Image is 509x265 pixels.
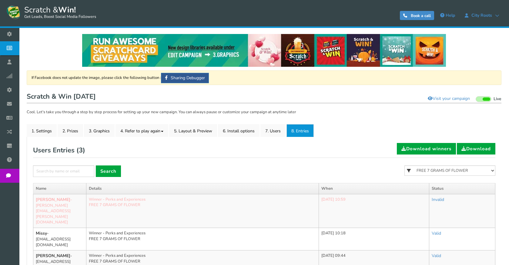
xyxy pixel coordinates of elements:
[21,5,96,20] span: Scratch &
[116,124,168,137] a: 4. Refer to play again
[494,96,501,102] span: Live
[27,109,501,115] p: Cool. Let's take you through a step by step process for setting up your new campaign. You can alw...
[27,91,501,103] h1: Scratch & Win [DATE]
[58,5,76,15] strong: Win!
[33,183,86,194] th: Name
[446,12,455,18] span: Help
[33,194,86,228] td: - [PERSON_NAME][EMAIL_ADDRESS][PERSON_NAME][DOMAIN_NAME]
[24,15,96,19] small: Get Leads, Boost Social Media Followers
[86,183,319,194] th: Details
[424,93,474,104] a: Visit your campaign
[169,124,217,137] a: 5. Layout & Preview
[400,11,434,20] a: Book a call
[260,124,286,137] a: 7. Users
[432,253,441,259] a: Valid
[429,183,495,194] th: Status
[36,230,47,236] b: Missy
[33,143,85,158] h2: Users Entries ( )
[58,124,83,137] a: 2. Prizes
[432,230,441,236] a: Valid
[96,165,121,177] a: Search
[86,194,319,228] td: Winner - Perks and Experiences FREE 7 GRAMS OF FLOWER
[319,228,429,250] td: [DATE] 10:18
[411,13,431,19] span: Book a call
[468,13,495,18] span: City Roots
[79,146,83,155] span: 3
[27,124,57,137] a: 1. Settings
[319,194,429,228] td: [DATE] 10:59
[86,228,319,250] td: Winner - Perks and Experiences FREE 7 GRAMS OF FLOWER
[6,5,21,20] img: Scratch and Win
[6,5,96,20] a: Scratch &Win! Get Leads, Boost Social Media Followers
[218,124,260,137] a: 6. Install options
[36,253,70,259] b: [PERSON_NAME]
[286,124,314,137] a: 8. Entries
[484,240,509,265] iframe: LiveChat chat widget
[27,70,501,85] div: If Facebook does not update the image, please click the following button :
[33,228,86,250] td: - [EMAIL_ADDRESS][DOMAIN_NAME]
[397,143,456,155] a: Download winners
[84,124,115,137] a: 3. Graphics
[161,73,209,83] a: Sharing Debugger
[437,11,458,20] a: Help
[33,165,94,177] input: Search by name or email
[82,34,446,67] img: festival-poster-2020.webp
[432,197,444,202] a: Invalid
[457,143,495,155] a: Download
[36,197,70,202] b: [PERSON_NAME]
[319,183,429,194] th: When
